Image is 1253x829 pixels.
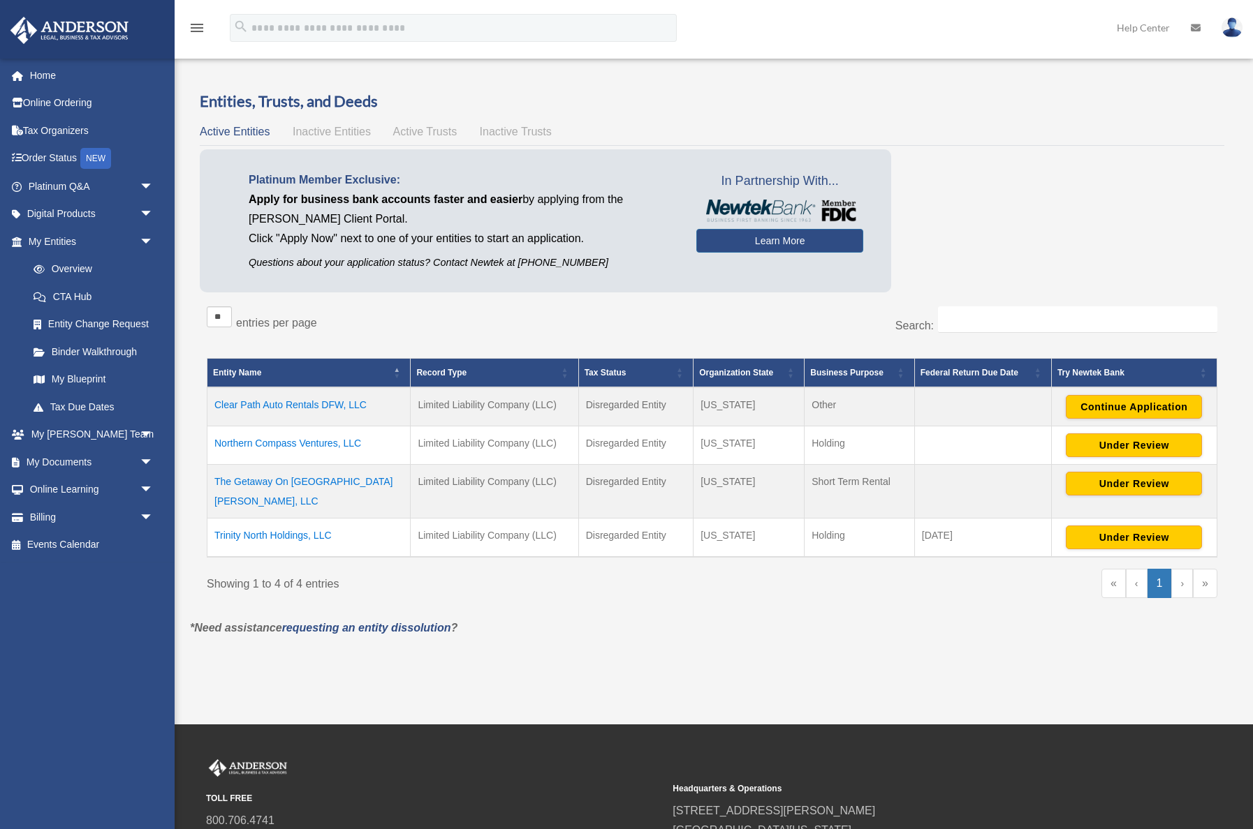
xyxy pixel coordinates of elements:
td: Other [805,387,915,426]
a: Online Ordering [10,89,175,117]
th: Record Type: Activate to sort [411,358,578,387]
p: Platinum Member Exclusive: [249,170,675,190]
span: Inactive Entities [293,126,371,137]
button: Under Review [1066,472,1202,495]
span: arrow_drop_down [140,503,168,532]
img: Anderson Advisors Platinum Portal [206,759,290,777]
th: Federal Return Due Date: Activate to sort [914,358,1051,387]
a: Billingarrow_drop_down [10,503,175,531]
a: Events Calendar [10,531,175,559]
div: Try Newtek Bank [1057,364,1196,381]
th: Try Newtek Bank : Activate to sort [1051,358,1217,387]
span: Record Type [416,368,467,378]
th: Business Purpose: Activate to sort [805,358,915,387]
span: Active Entities [200,126,270,137]
a: Entity Change Request [20,311,168,338]
span: Apply for business bank accounts faster and easier [249,193,522,205]
span: Organization State [699,368,773,378]
a: My Blueprint [20,366,168,394]
img: User Pic [1222,17,1243,38]
span: arrow_drop_down [140,227,168,256]
span: Business Purpose [810,368,884,378]
a: 1 [1148,569,1172,598]
a: Platinum Q&Aarrow_drop_down [10,172,175,200]
td: [DATE] [914,518,1051,557]
td: [US_STATE] [694,464,805,518]
td: The Getaway On [GEOGRAPHIC_DATA][PERSON_NAME], LLC [207,464,411,518]
small: Headquarters & Operations [673,782,1129,796]
a: Last [1193,569,1217,598]
span: arrow_drop_down [140,448,168,477]
a: Previous [1126,569,1148,598]
td: Limited Liability Company (LLC) [411,387,578,426]
a: Online Learningarrow_drop_down [10,476,175,504]
a: Home [10,61,175,89]
p: Questions about your application status? Contact Newtek at [PHONE_NUMBER] [249,254,675,271]
td: Holding [805,518,915,557]
a: 800.706.4741 [206,814,274,826]
a: My Documentsarrow_drop_down [10,448,175,476]
span: Federal Return Due Date [921,368,1018,378]
th: Organization State: Activate to sort [694,358,805,387]
span: arrow_drop_down [140,172,168,201]
td: Northern Compass Ventures, LLC [207,426,411,464]
a: Overview [20,255,161,283]
em: *Need assistance ? [190,622,457,634]
button: Under Review [1066,525,1202,549]
span: arrow_drop_down [140,421,168,449]
td: [US_STATE] [694,518,805,557]
label: entries per page [236,317,317,329]
a: CTA Hub [20,283,168,311]
a: Next [1171,569,1193,598]
div: NEW [80,148,111,169]
td: Holding [805,426,915,464]
td: [US_STATE] [694,426,805,464]
span: arrow_drop_down [140,200,168,229]
td: Limited Liability Company (LLC) [411,464,578,518]
a: Binder Walkthrough [20,338,168,366]
td: Limited Liability Company (LLC) [411,426,578,464]
td: Disregarded Entity [578,518,694,557]
a: Tax Due Dates [20,393,168,421]
small: TOLL FREE [206,791,663,806]
img: NewtekBankLogoSM.png [703,200,856,222]
a: My Entitiesarrow_drop_down [10,227,168,255]
p: by applying from the [PERSON_NAME] Client Portal. [249,190,675,229]
td: Disregarded Entity [578,387,694,426]
td: Clear Path Auto Rentals DFW, LLC [207,387,411,426]
a: Learn More [696,229,863,253]
a: My [PERSON_NAME] Teamarrow_drop_down [10,421,175,449]
button: Under Review [1066,433,1202,457]
a: Digital Productsarrow_drop_down [10,200,175,228]
a: menu [189,24,205,36]
a: First [1101,569,1126,598]
span: Active Trusts [393,126,457,137]
a: Tax Organizers [10,117,175,144]
th: Tax Status: Activate to sort [578,358,694,387]
span: Tax Status [585,368,626,378]
td: Short Term Rental [805,464,915,518]
td: Trinity North Holdings, LLC [207,518,411,557]
td: Limited Liability Company (LLC) [411,518,578,557]
span: Entity Name [213,368,261,378]
td: Disregarded Entity [578,464,694,518]
a: [STREET_ADDRESS][PERSON_NAME] [673,805,875,816]
span: Inactive Trusts [480,126,552,137]
td: Disregarded Entity [578,426,694,464]
a: Order StatusNEW [10,144,175,173]
span: arrow_drop_down [140,476,168,505]
img: Anderson Advisors Platinum Portal [6,17,133,44]
td: [US_STATE] [694,387,805,426]
i: menu [189,20,205,36]
th: Entity Name: Activate to invert sorting [207,358,411,387]
h3: Entities, Trusts, and Deeds [200,91,1224,112]
label: Search: [895,320,934,331]
i: search [233,19,249,34]
button: Continue Application [1066,395,1202,419]
p: Click "Apply Now" next to one of your entities to start an application. [249,229,675,248]
div: Showing 1 to 4 of 4 entries [207,569,702,594]
a: requesting an entity dissolution [282,622,451,634]
span: In Partnership With... [696,170,863,193]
